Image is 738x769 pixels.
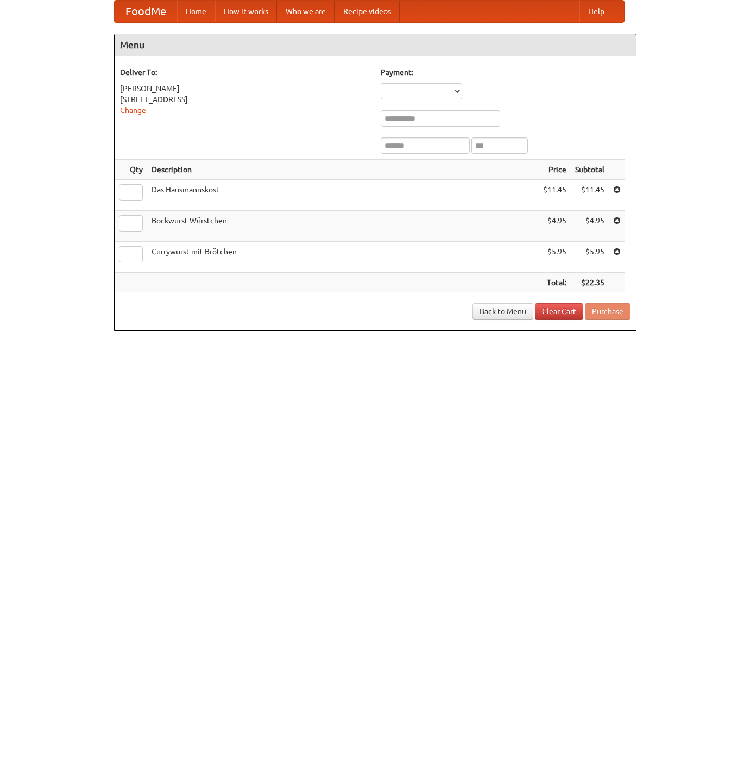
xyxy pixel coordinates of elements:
[147,160,539,180] th: Description
[277,1,335,22] a: Who we are
[571,273,609,293] th: $22.35
[120,94,370,105] div: [STREET_ADDRESS]
[472,303,533,320] a: Back to Menu
[215,1,277,22] a: How it works
[115,1,177,22] a: FoodMe
[571,160,609,180] th: Subtotal
[120,83,370,94] div: [PERSON_NAME]
[335,1,400,22] a: Recipe videos
[579,1,613,22] a: Help
[571,211,609,242] td: $4.95
[585,303,630,320] button: Purchase
[539,273,571,293] th: Total:
[147,180,539,211] td: Das Hausmannskost
[539,211,571,242] td: $4.95
[120,106,146,115] a: Change
[571,242,609,273] td: $5.95
[147,242,539,273] td: Currywurst mit Brötchen
[147,211,539,242] td: Bockwurst Würstchen
[120,67,370,78] h5: Deliver To:
[539,160,571,180] th: Price
[539,180,571,211] td: $11.45
[177,1,215,22] a: Home
[535,303,583,320] a: Clear Cart
[115,34,636,56] h4: Menu
[115,160,147,180] th: Qty
[539,242,571,273] td: $5.95
[381,67,630,78] h5: Payment:
[571,180,609,211] td: $11.45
